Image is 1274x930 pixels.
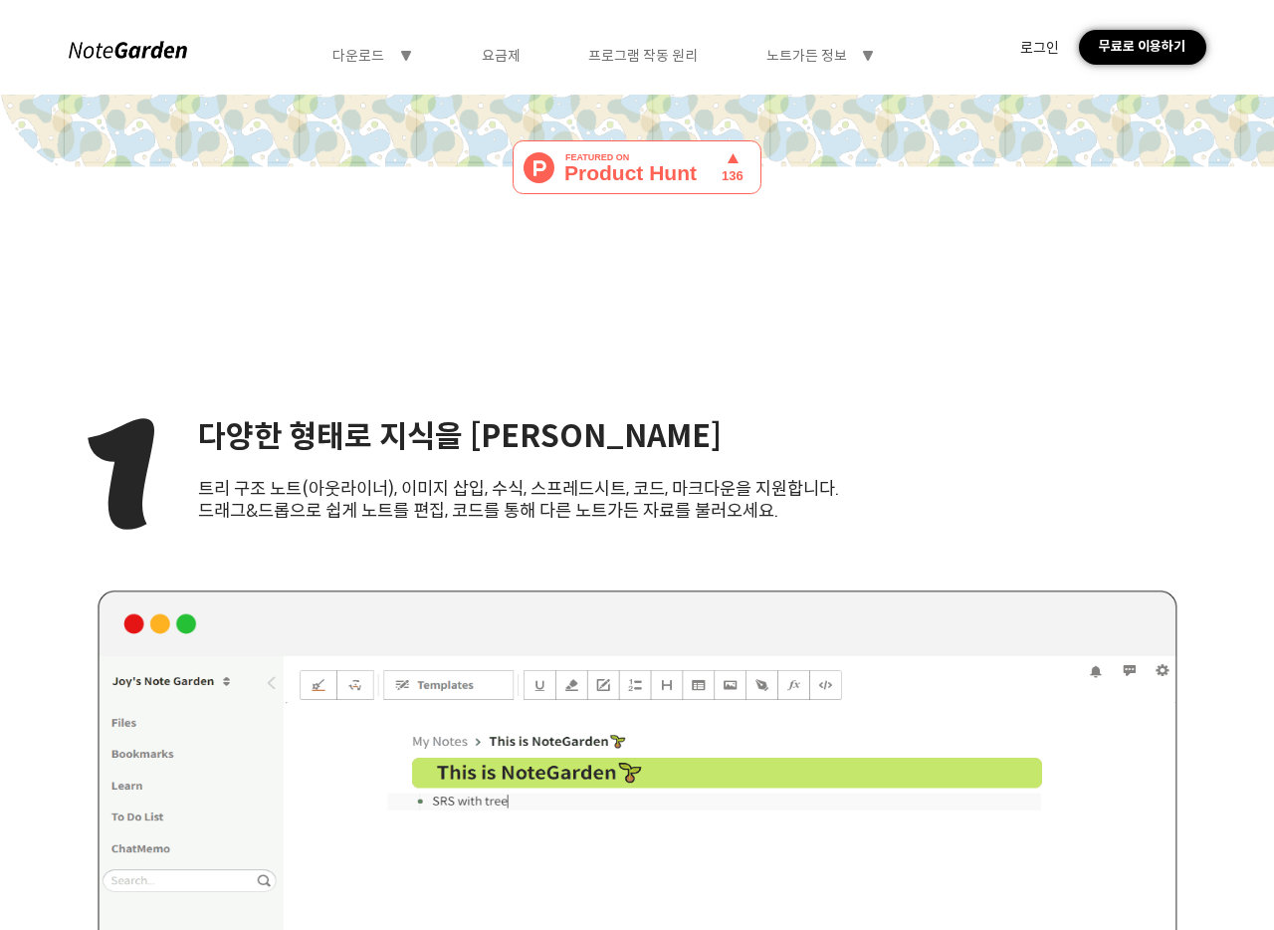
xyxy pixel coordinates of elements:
div: 무료로 이용하기 [1079,30,1206,65]
div: 프로그램 작동 원리 [588,47,698,65]
div: 드래그&드롭으로 쉽게 노트를 편집, 코드를 통해 다른 노트가든 자료를 불러오세요. [198,500,839,523]
div: 로그인 [1020,39,1059,57]
img: Note Garden - The Best Note Tool for Learners Obsessed with Knowledge | Product Hunt [513,140,761,194]
div: 요금제 [482,47,521,65]
div: 노트가든 정보 [766,47,847,65]
div: 다양한 형태로 지식을 [PERSON_NAME] [198,418,839,457]
div: 트리 구조 노트(아웃라이너), 이미지 삽입, 수식, 스프레드시트, 코드, 마크다운을 지원합니다. [198,478,839,501]
div: 1 [81,371,168,569]
div: 다운로드 [332,47,384,65]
